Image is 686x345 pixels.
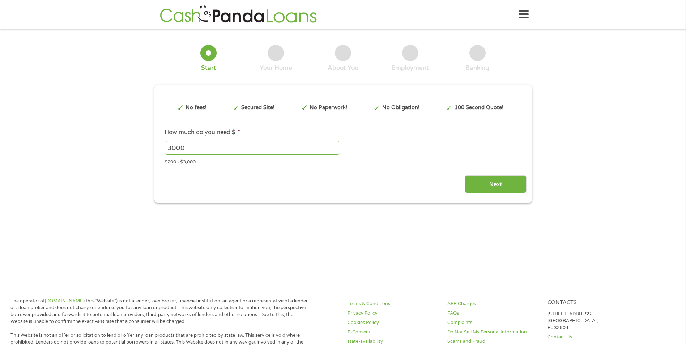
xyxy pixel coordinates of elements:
a: Cookies Policy [348,319,439,326]
p: No Paperwork! [310,104,347,112]
a: Complaints [447,319,538,326]
a: Privacy Policy [348,310,439,317]
p: No Obligation! [382,104,419,112]
p: [STREET_ADDRESS], [GEOGRAPHIC_DATA], FL 32804. [547,311,639,331]
p: The operator of (this “Website”) is not a lender, loan broker, financial institution, an agent or... [10,298,311,325]
label: How much do you need $ [165,129,240,136]
div: About You [328,64,358,72]
h4: Contacts [547,299,639,306]
a: APR Charges [447,301,538,307]
a: E-Consent [348,329,439,336]
a: Terms & Conditions [348,301,439,307]
img: GetLoanNow Logo [158,4,319,25]
p: 100 Second Quote! [455,104,503,112]
div: $200 - $3,000 [165,156,521,166]
a: FAQs [447,310,538,317]
a: Do Not Sell My Personal Information [447,329,538,336]
p: No fees! [186,104,206,112]
div: Start [201,64,216,72]
input: Next [465,175,527,193]
a: Contact Us [547,334,639,341]
div: Employment [391,64,429,72]
div: Banking [465,64,489,72]
a: [DOMAIN_NAME] [45,298,84,304]
div: Your Home [260,64,292,72]
p: Secured Site! [241,104,274,112]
